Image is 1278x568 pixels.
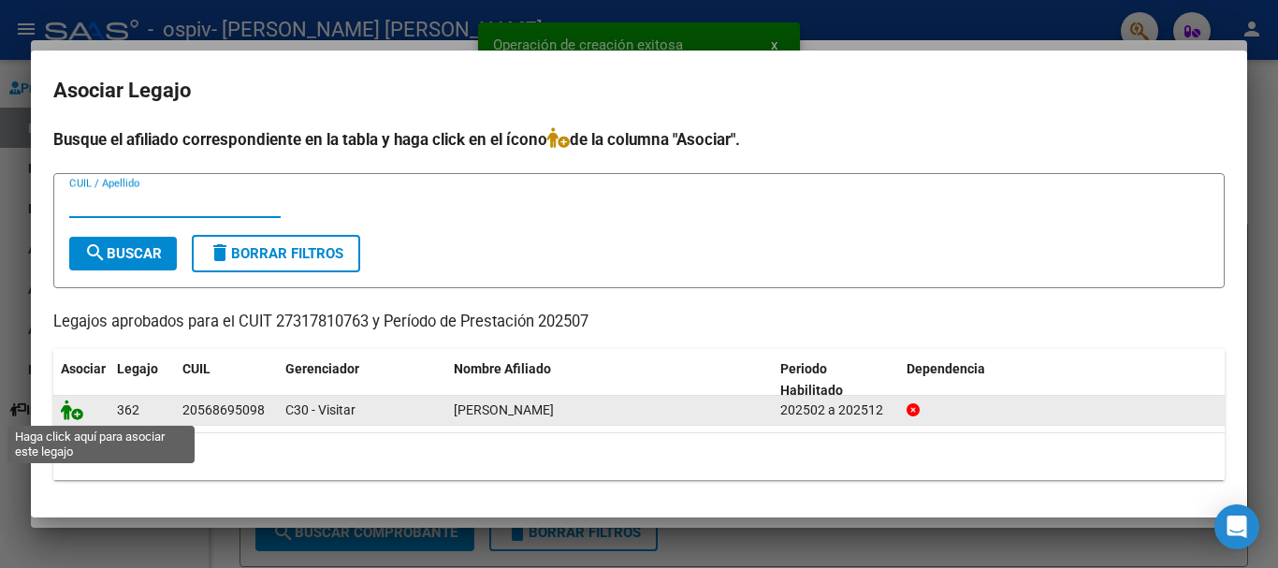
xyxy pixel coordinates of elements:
[907,361,985,376] span: Dependencia
[278,349,446,411] datatable-header-cell: Gerenciador
[109,349,175,411] datatable-header-cell: Legajo
[182,400,265,421] div: 20568695098
[61,361,106,376] span: Asociar
[454,361,551,376] span: Nombre Afiliado
[209,241,231,264] mat-icon: delete
[53,127,1225,152] h4: Busque el afiliado correspondiente en la tabla y haga click en el ícono de la columna "Asociar".
[117,402,139,417] span: 362
[53,433,1225,480] div: 1 registros
[773,349,899,411] datatable-header-cell: Periodo Habilitado
[69,237,177,270] button: Buscar
[285,402,356,417] span: C30 - Visitar
[454,402,554,417] span: MARTINEZ ALEJO
[209,245,343,262] span: Borrar Filtros
[117,361,158,376] span: Legajo
[53,73,1225,109] h2: Asociar Legajo
[780,400,892,421] div: 202502 a 202512
[84,245,162,262] span: Buscar
[285,361,359,376] span: Gerenciador
[446,349,773,411] datatable-header-cell: Nombre Afiliado
[192,235,360,272] button: Borrar Filtros
[53,311,1225,334] p: Legajos aprobados para el CUIT 27317810763 y Período de Prestación 202507
[84,241,107,264] mat-icon: search
[182,361,211,376] span: CUIL
[899,349,1226,411] datatable-header-cell: Dependencia
[1214,504,1259,549] div: Open Intercom Messenger
[175,349,278,411] datatable-header-cell: CUIL
[53,349,109,411] datatable-header-cell: Asociar
[780,361,843,398] span: Periodo Habilitado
